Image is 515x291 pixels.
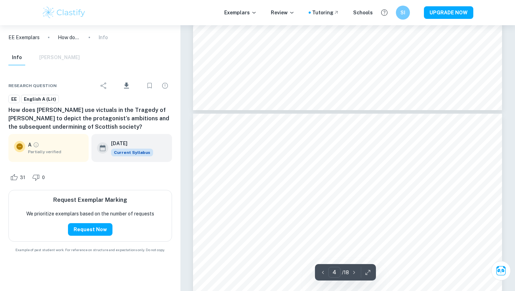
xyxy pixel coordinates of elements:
[312,9,339,16] a: Tutoring
[16,174,29,181] span: 31
[53,196,127,204] h6: Request Exemplar Marking
[111,140,147,147] h6: [DATE]
[8,106,172,131] h6: How does [PERSON_NAME] use victuals in the Tragedy of [PERSON_NAME] to depict the protagonist’s a...
[30,172,49,183] div: Dislike
[399,9,407,16] h6: SI
[26,210,154,218] p: We prioritize exemplars based on the number of requests
[353,9,373,16] a: Schools
[28,149,83,155] span: Partially verified
[8,247,172,253] span: Example of past student work. For reference on structure and expectations only. Do not copy.
[98,34,108,41] p: Info
[42,6,86,20] img: Clastify logo
[21,95,59,104] a: English A (Lit)
[97,79,111,93] div: Share
[143,79,157,93] div: Bookmark
[111,149,153,156] div: This exemplar is based on the current syllabus. Feel free to refer to it for inspiration/ideas wh...
[8,83,57,89] span: Research question
[224,9,257,16] p: Exemplars
[8,34,40,41] a: EE Exemplars
[8,172,29,183] div: Like
[111,149,153,156] span: Current Syllabus
[378,7,390,19] button: Help and Feedback
[342,269,349,276] p: / 18
[8,95,20,104] a: EE
[424,6,473,19] button: UPGRADE NOW
[491,261,511,281] button: Ask Clai
[38,174,49,181] span: 0
[396,6,410,20] button: SI
[33,142,39,148] a: Grade partially verified
[21,96,59,103] span: English A (Lit)
[271,9,295,16] p: Review
[9,96,19,103] span: EE
[8,50,25,65] button: Info
[112,77,141,95] div: Download
[28,141,32,149] p: A
[68,223,112,236] button: Request Now
[58,34,80,41] p: How does [PERSON_NAME] use victuals in the Tragedy of [PERSON_NAME] to depict the protagonist’s a...
[158,79,172,93] div: Report issue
